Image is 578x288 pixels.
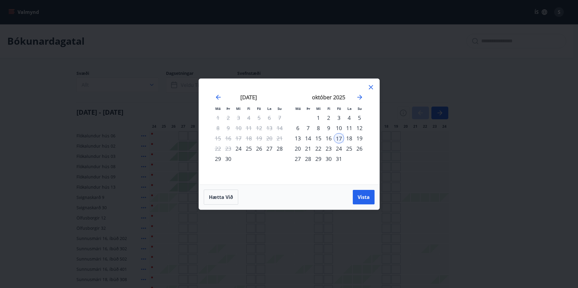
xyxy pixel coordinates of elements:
td: Not available. mánudagur, 1. september 2025 [213,113,223,123]
td: Choose laugardagur, 4. október 2025 as your check-out date. It’s available. [344,113,354,123]
td: Not available. þriðjudagur, 23. september 2025 [223,143,233,154]
td: Choose laugardagur, 18. október 2025 as your check-out date. It’s available. [344,133,354,143]
td: Choose föstudagur, 31. október 2025 as your check-out date. It’s available. [334,154,344,164]
small: Má [215,106,221,111]
td: Not available. föstudagur, 5. september 2025 [254,113,264,123]
td: Choose mánudagur, 13. október 2025 as your check-out date. It’s available. [293,133,303,143]
td: Choose mánudagur, 29. september 2025 as your check-out date. It’s available. [213,154,223,164]
button: Vista [353,190,375,204]
small: Su [358,106,362,111]
span: Vista [358,194,370,200]
div: 10 [334,123,344,133]
div: 9 [323,123,334,133]
span: Hætta við [209,194,233,200]
td: Not available. þriðjudagur, 2. september 2025 [223,113,233,123]
td: Choose mánudagur, 6. október 2025 as your check-out date. It’s available. [293,123,303,133]
small: Má [295,106,301,111]
div: 11 [344,123,354,133]
div: 26 [254,143,264,154]
td: Choose þriðjudagur, 21. október 2025 as your check-out date. It’s available. [303,143,313,154]
td: Not available. miðvikudagur, 10. september 2025 [233,123,244,133]
td: Choose föstudagur, 26. september 2025 as your check-out date. It’s available. [254,143,264,154]
div: 24 [233,143,244,154]
td: Choose fimmtudagur, 16. október 2025 as your check-out date. It’s available. [323,133,334,143]
div: 8 [313,123,323,133]
div: 6 [293,123,303,133]
div: 19 [354,133,365,143]
td: Choose sunnudagur, 26. október 2025 as your check-out date. It’s available. [354,143,365,154]
td: Choose miðvikudagur, 24. september 2025 as your check-out date. It’s available. [233,143,244,154]
div: 3 [334,113,344,123]
small: Fi [327,106,330,111]
div: Move backward to switch to the previous month. [215,94,222,101]
div: 29 [213,154,223,164]
div: 14 [303,133,313,143]
small: Su [278,106,282,111]
small: Mi [236,106,241,111]
td: Choose mánudagur, 20. október 2025 as your check-out date. It’s available. [293,143,303,154]
div: 27 [264,143,274,154]
div: 30 [223,154,233,164]
div: 5 [354,113,365,123]
div: 2 [323,113,334,123]
div: Calendar [206,86,372,177]
td: Choose þriðjudagur, 14. október 2025 as your check-out date. It’s available. [303,133,313,143]
td: Choose laugardagur, 25. október 2025 as your check-out date. It’s available. [344,143,354,154]
td: Choose fimmtudagur, 2. október 2025 as your check-out date. It’s available. [323,113,334,123]
small: La [267,106,271,111]
td: Choose sunnudagur, 12. október 2025 as your check-out date. It’s available. [354,123,365,133]
td: Not available. þriðjudagur, 16. september 2025 [223,133,233,143]
td: Choose fimmtudagur, 9. október 2025 as your check-out date. It’s available. [323,123,334,133]
small: Þr [307,106,310,111]
div: 16 [323,133,334,143]
td: Not available. sunnudagur, 21. september 2025 [274,133,285,143]
div: 1 [313,113,323,123]
td: Choose miðvikudagur, 8. október 2025 as your check-out date. It’s available. [313,123,323,133]
td: Choose miðvikudagur, 15. október 2025 as your check-out date. It’s available. [313,133,323,143]
td: Not available. fimmtudagur, 4. september 2025 [244,113,254,123]
td: Not available. fimmtudagur, 18. september 2025 [244,133,254,143]
td: Choose miðvikudagur, 22. október 2025 as your check-out date. It’s available. [313,143,323,154]
strong: október 2025 [312,94,345,101]
div: 30 [323,154,334,164]
td: Not available. laugardagur, 6. september 2025 [264,113,274,123]
td: Choose laugardagur, 11. október 2025 as your check-out date. It’s available. [344,123,354,133]
td: Not available. sunnudagur, 7. september 2025 [274,113,285,123]
button: Hætta við [204,190,238,205]
td: Not available. miðvikudagur, 17. september 2025 [233,133,244,143]
div: 29 [313,154,323,164]
td: Choose fimmtudagur, 30. október 2025 as your check-out date. It’s available. [323,154,334,164]
td: Choose föstudagur, 24. október 2025 as your check-out date. It’s available. [334,143,344,154]
td: Choose miðvikudagur, 1. október 2025 as your check-out date. It’s available. [313,113,323,123]
td: Choose fimmtudagur, 25. september 2025 as your check-out date. It’s available. [244,143,254,154]
td: Not available. mánudagur, 8. september 2025 [213,123,223,133]
td: Not available. laugardagur, 13. september 2025 [264,123,274,133]
td: Choose sunnudagur, 28. september 2025 as your check-out date. It’s available. [274,143,285,154]
div: 13 [293,133,303,143]
div: 26 [354,143,365,154]
td: Choose þriðjudagur, 30. september 2025 as your check-out date. It’s available. [223,154,233,164]
div: 27 [293,154,303,164]
td: Choose föstudagur, 3. október 2025 as your check-out date. It’s available. [334,113,344,123]
div: 22 [313,143,323,154]
div: 17 [334,133,344,143]
td: Choose föstudagur, 10. október 2025 as your check-out date. It’s available. [334,123,344,133]
div: 23 [323,143,334,154]
div: 28 [303,154,313,164]
td: Choose fimmtudagur, 23. október 2025 as your check-out date. It’s available. [323,143,334,154]
div: 25 [344,143,354,154]
td: Not available. sunnudagur, 14. september 2025 [274,123,285,133]
small: La [347,106,352,111]
small: Þr [226,106,230,111]
td: Choose laugardagur, 27. september 2025 as your check-out date. It’s available. [264,143,274,154]
td: Choose mánudagur, 27. október 2025 as your check-out date. It’s available. [293,154,303,164]
div: 7 [303,123,313,133]
td: Not available. miðvikudagur, 3. september 2025 [233,113,244,123]
div: Move forward to switch to the next month. [356,94,363,101]
strong: [DATE] [240,94,257,101]
td: Choose sunnudagur, 19. október 2025 as your check-out date. It’s available. [354,133,365,143]
td: Not available. mánudagur, 15. september 2025 [213,133,223,143]
td: Choose sunnudagur, 5. október 2025 as your check-out date. It’s available. [354,113,365,123]
td: Choose þriðjudagur, 28. október 2025 as your check-out date. It’s available. [303,154,313,164]
div: 24 [334,143,344,154]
